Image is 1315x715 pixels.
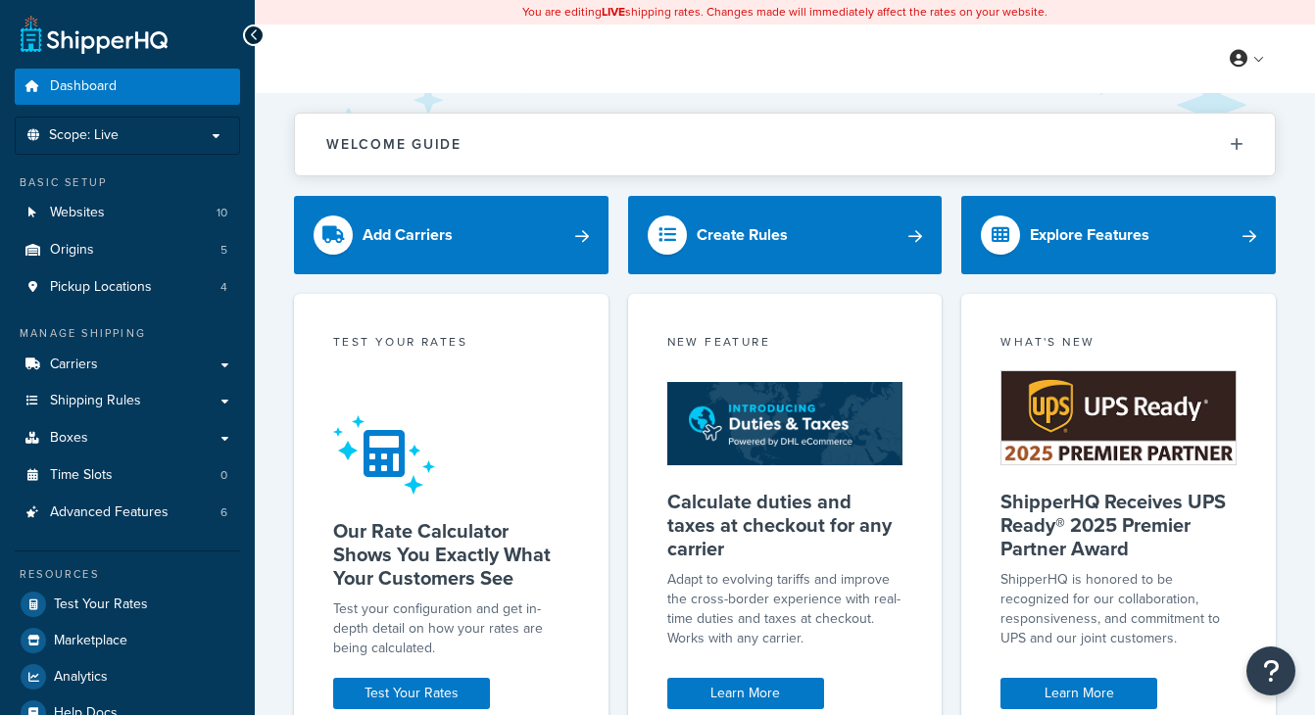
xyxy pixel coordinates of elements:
a: Analytics [15,659,240,694]
a: Learn More [1000,678,1157,709]
li: Pickup Locations [15,269,240,306]
span: Pickup Locations [50,279,152,296]
a: Test Your Rates [15,587,240,622]
h5: Our Rate Calculator Shows You Exactly What Your Customers See [333,519,569,590]
span: Test Your Rates [54,596,148,613]
h2: Welcome Guide [326,137,462,152]
a: Advanced Features6 [15,495,240,531]
div: Resources [15,566,240,583]
span: 6 [220,504,227,521]
a: Boxes [15,420,240,456]
p: ShipperHQ is honored to be recognized for our collaboration, responsiveness, and commitment to UP... [1000,570,1237,648]
div: Test your configuration and get in-depth detail on how your rates are being calculated. [333,599,569,658]
a: Websites10 [15,195,240,231]
span: Shipping Rules [50,393,141,409]
span: Analytics [54,669,108,686]
a: Dashboard [15,69,240,105]
li: Time Slots [15,457,240,494]
a: Explore Features [961,196,1276,274]
a: Shipping Rules [15,383,240,419]
span: Origins [50,242,94,259]
span: Carriers [50,357,98,373]
h5: ShipperHQ Receives UPS Ready® 2025 Premier Partner Award [1000,490,1237,560]
li: Origins [15,232,240,268]
a: Create Rules [628,196,943,274]
span: Marketplace [54,633,127,649]
span: 5 [220,242,227,259]
div: Explore Features [1030,221,1149,249]
a: Marketplace [15,623,240,658]
a: Origins5 [15,232,240,268]
a: Test Your Rates [333,678,490,709]
span: Scope: Live [49,127,119,144]
div: Add Carriers [363,221,453,249]
div: Basic Setup [15,174,240,191]
a: Add Carriers [294,196,609,274]
span: Time Slots [50,467,113,484]
span: 4 [220,279,227,296]
a: Pickup Locations4 [15,269,240,306]
div: Manage Shipping [15,325,240,342]
h5: Calculate duties and taxes at checkout for any carrier [667,490,903,560]
button: Welcome Guide [295,114,1275,175]
a: Time Slots0 [15,457,240,494]
span: Boxes [50,430,88,447]
p: Adapt to evolving tariffs and improve the cross-border experience with real-time duties and taxes... [667,570,903,648]
div: What's New [1000,333,1237,356]
a: Carriers [15,347,240,383]
button: Open Resource Center [1246,646,1295,695]
b: LIVE [602,3,625,21]
li: Websites [15,195,240,231]
span: Websites [50,205,105,221]
li: Advanced Features [15,495,240,531]
a: Learn More [667,678,824,709]
div: New Feature [667,333,903,356]
div: Test your rates [333,333,569,356]
div: Create Rules [697,221,788,249]
span: Dashboard [50,78,117,95]
span: 10 [217,205,227,221]
span: Advanced Features [50,504,169,521]
span: 0 [220,467,227,484]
